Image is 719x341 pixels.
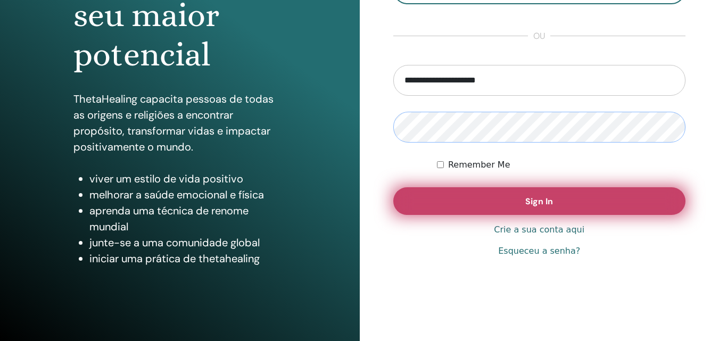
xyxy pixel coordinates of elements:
a: Esqueceu a senha? [498,245,580,257]
span: Sign In [525,196,553,207]
a: Crie a sua conta aqui [494,223,584,236]
li: viver um estilo de vida positivo [89,171,286,187]
span: ou [528,30,550,43]
li: melhorar a saúde emocional e física [89,187,286,203]
li: iniciar uma prática de thetahealing [89,251,286,267]
button: Sign In [393,187,686,215]
li: aprenda uma técnica de renome mundial [89,203,286,235]
div: Keep me authenticated indefinitely or until I manually logout [437,159,685,171]
p: ThetaHealing capacita pessoas de todas as origens e religiões a encontrar propósito, transformar ... [73,91,286,155]
li: junte-se a uma comunidade global [89,235,286,251]
label: Remember Me [448,159,510,171]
